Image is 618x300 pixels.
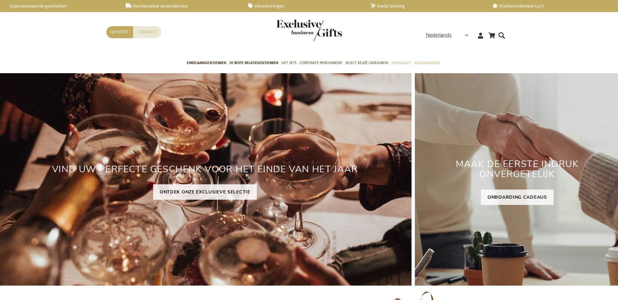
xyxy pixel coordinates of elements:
span: Gelegenheden [414,59,440,66]
a: Snelle levering [370,3,482,9]
a: store logo [276,20,309,41]
a: Rechtstreekse verzendservice [126,3,238,9]
a: ONBOARDING CADEAUS [481,190,554,205]
span: Per Budget [391,59,411,66]
a: ONTDEK ONZE EXCLUSIEVE SELECTIE [153,184,257,200]
span: Gift Sets [281,59,296,66]
div: Nederlands [426,31,473,39]
span: Nederlands [426,31,451,39]
span: Eindejaarsgeschenken [187,59,226,66]
a: Klanttevredenheid 4,6/5 [492,3,604,9]
span: 50 beste relatiegeschenken [229,59,278,66]
a: Contact [133,26,161,38]
img: Exclusive Business gifts logo [276,20,342,41]
span: Corporate Merchandise [300,59,342,66]
a: Volumkortingen [248,3,360,9]
a: Offerte [106,26,133,38]
a: Gepersonaliseerde geschenken [3,3,115,9]
span: Select Keuze Cadeaubon [345,59,388,66]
